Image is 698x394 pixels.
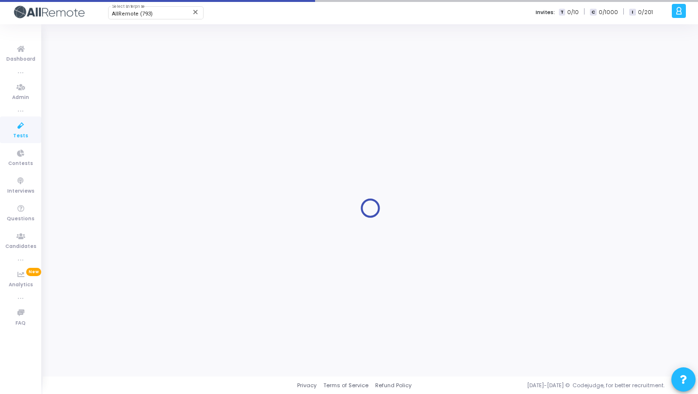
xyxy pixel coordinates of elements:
mat-icon: Clear [192,8,200,16]
img: logo [12,2,85,22]
span: AllRemote (793) [112,11,153,17]
div: [DATE]-[DATE] © Codejudge, for better recruitment. [412,381,686,390]
span: New [26,268,41,276]
span: Dashboard [6,55,35,64]
span: Tests [13,132,28,140]
span: 0/1000 [599,8,618,16]
a: Terms of Service [323,381,368,390]
span: Questions [7,215,34,223]
span: Interviews [7,187,34,196]
label: Invites: [536,8,555,16]
span: | [584,7,585,17]
span: Candidates [5,243,36,251]
span: C [590,9,596,16]
span: Admin [12,94,29,102]
span: FAQ [16,319,26,328]
span: 0/10 [567,8,579,16]
span: Analytics [9,281,33,289]
a: Privacy [297,381,317,390]
span: 0/201 [638,8,653,16]
span: | [623,7,624,17]
a: Refund Policy [375,381,412,390]
span: T [559,9,565,16]
span: I [629,9,635,16]
span: Contests [8,160,33,168]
